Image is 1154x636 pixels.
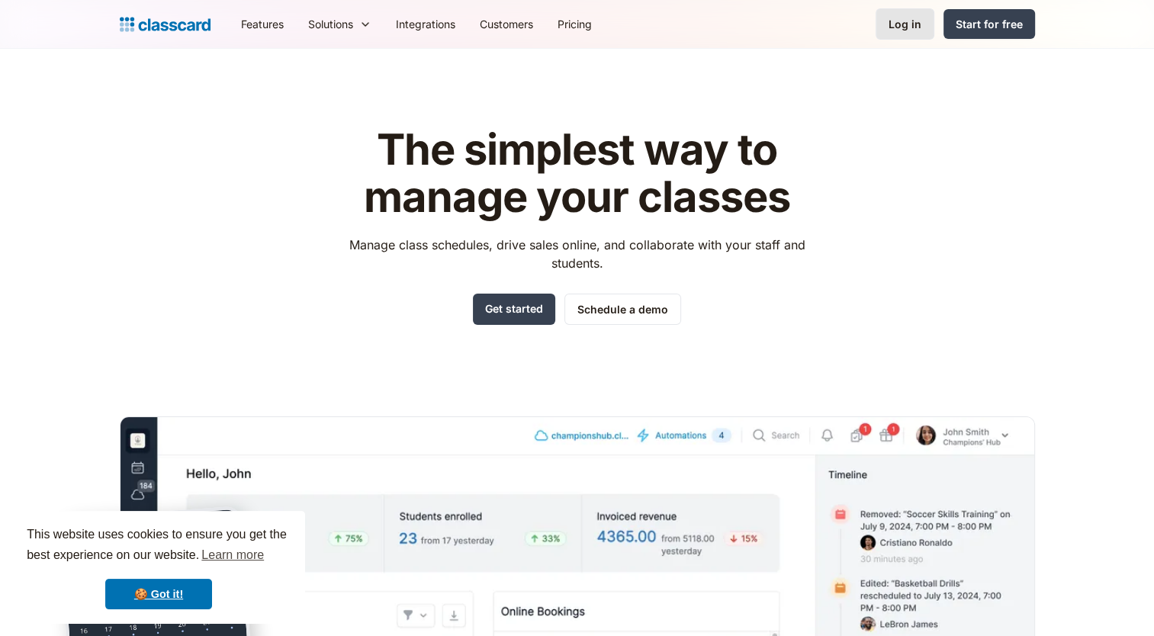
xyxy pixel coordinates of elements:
a: Customers [468,7,545,41]
span: This website uses cookies to ensure you get the best experience on our website. [27,525,291,567]
h1: The simplest way to manage your classes [335,127,819,220]
a: Log in [876,8,934,40]
div: cookieconsent [12,511,305,624]
div: Solutions [308,16,353,32]
div: Log in [889,16,921,32]
a: Features [229,7,296,41]
a: learn more about cookies [199,544,266,567]
a: home [120,14,211,35]
a: Start for free [943,9,1035,39]
p: Manage class schedules, drive sales online, and collaborate with your staff and students. [335,236,819,272]
a: Pricing [545,7,604,41]
a: Get started [473,294,555,325]
a: dismiss cookie message [105,579,212,609]
a: Integrations [384,7,468,41]
a: Schedule a demo [564,294,681,325]
div: Start for free [956,16,1023,32]
div: Solutions [296,7,384,41]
